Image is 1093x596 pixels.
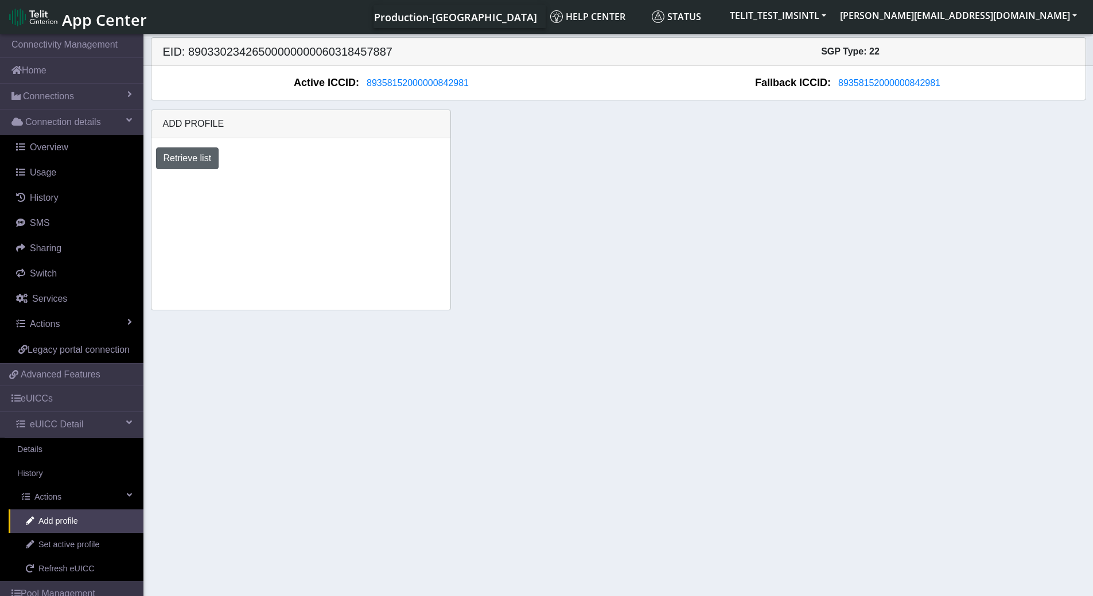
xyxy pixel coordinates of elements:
span: Production-[GEOGRAPHIC_DATA] [374,10,537,24]
a: Actions [5,311,143,337]
span: Status [652,10,701,23]
a: Add profile [9,509,143,533]
a: Switch [5,261,143,286]
span: Advanced Features [21,368,100,381]
span: SMS [30,218,50,228]
span: Actions [34,491,61,504]
span: Add profile [38,515,78,528]
a: Your current platform instance [374,5,536,28]
a: Status [647,5,723,28]
button: Retrieve list [156,147,219,169]
span: Active ICCID: [294,75,359,91]
a: App Center [9,5,145,29]
span: 89358152000000842981 [367,78,469,88]
a: History [5,185,143,211]
span: Set active profile [38,539,99,551]
span: Fallback ICCID: [755,75,831,91]
img: status.svg [652,10,664,23]
span: Connection details [25,115,101,129]
img: knowledge.svg [550,10,563,23]
button: 89358152000000842981 [831,76,948,91]
span: SGP Type: 22 [821,46,880,56]
span: Sharing [30,243,61,253]
span: eUICC Detail [30,418,83,431]
img: logo-telit-cinterion-gw-new.png [9,8,57,26]
span: Actions [30,319,60,329]
span: Services [32,294,67,303]
span: Help center [550,10,625,23]
a: SMS [5,211,143,236]
a: Set active profile [9,533,143,557]
span: Switch [30,268,57,278]
h5: EID: 89033023426500000000060318457887 [154,45,619,59]
a: Usage [5,160,143,185]
a: Actions [5,485,143,509]
a: Refresh eUICC [9,557,143,581]
button: TELIT_TEST_IMSINTL [723,5,833,26]
button: [PERSON_NAME][EMAIL_ADDRESS][DOMAIN_NAME] [833,5,1084,26]
span: Connections [23,89,74,103]
span: App Center [62,9,147,30]
span: Usage [30,167,56,177]
a: Help center [546,5,647,28]
span: 89358152000000842981 [838,78,940,88]
span: Refresh eUICC [38,563,95,575]
span: Overview [30,142,68,152]
a: Overview [5,135,143,160]
a: Sharing [5,236,143,261]
button: 89358152000000842981 [359,76,476,91]
span: Legacy portal connection [28,345,130,355]
span: Add profile [163,119,224,128]
a: Services [5,286,143,311]
a: eUICC Detail [5,412,143,437]
span: History [30,193,59,202]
